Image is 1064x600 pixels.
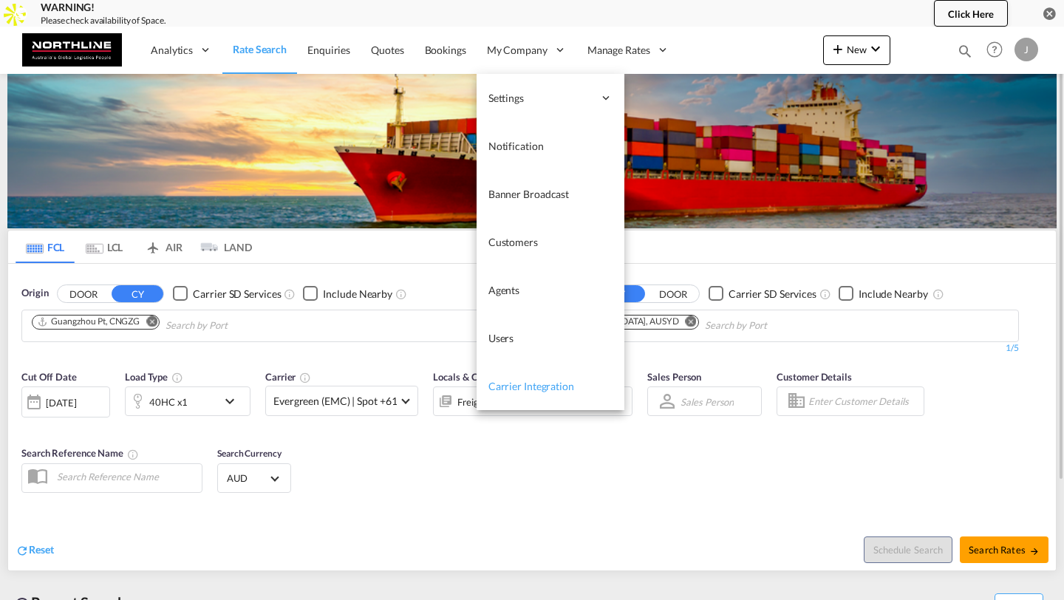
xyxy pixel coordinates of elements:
input: Enter Customer Details [808,390,919,412]
span: Manage Rates [587,43,650,58]
a: Carrier Integration [477,362,624,410]
a: Rate Search [222,26,297,74]
span: My Company [487,43,548,58]
span: Settings [488,91,593,106]
div: Freight Origin Origin Custom Destination Destination Custom Factory Stuffing [457,392,592,412]
button: icon-close-circle [1042,6,1057,21]
md-icon: icon-earth [13,6,28,21]
md-icon: Your search will be saved by the below given name [127,449,139,460]
span: Users [488,332,514,344]
md-icon: icon-magnify [957,43,973,59]
button: CY [112,285,163,302]
md-datepicker: Select [21,416,33,436]
div: My Company [477,26,577,74]
md-tab-item: LAND [193,231,252,263]
md-icon: Unchecked: Ignores neighbouring ports when fetching rates.Checked : Includes neighbouring ports w... [395,288,407,300]
md-select: Sales Person [679,391,735,412]
div: Include Nearby [323,287,392,301]
span: Load Type [125,371,183,383]
div: [DATE] [46,396,76,409]
img: LCL+%26+FCL+BACKGROUND.png [7,74,1057,228]
button: Remove [676,316,698,330]
span: Click Here [948,8,994,20]
input: Search Reference Name [50,466,202,488]
span: Origin [21,286,48,301]
span: Search Rates [969,544,1040,556]
span: Customers [488,236,538,248]
span: AUD [227,471,268,485]
span: Customer Details [777,371,851,383]
md-icon: icon-refresh [16,544,29,557]
span: Bookings [425,44,466,56]
md-icon: Unchecked: Search for CY (Container Yard) services for all selected carriers.Checked : Search for... [819,288,831,300]
md-chips-wrap: Chips container. Use arrow keys to select chips. [30,310,312,338]
md-icon: icon-arrow-right [1029,546,1040,556]
button: Remove [137,316,159,330]
img: 006128600dd511ef9307f3820c51bb70.png [22,33,122,67]
md-icon: icon-plus 400-fg [829,40,847,58]
span: New [829,44,884,55]
md-select: Select Currency: $ AUDAustralia Dollar [225,468,283,489]
div: Carrier SD Services [729,287,816,301]
md-checkbox: Checkbox No Ink [303,286,392,301]
div: 40HC x1icon-chevron-down [125,386,250,416]
span: Help [982,37,1007,62]
span: Reset [29,543,54,556]
div: J [1014,38,1038,61]
md-icon: Unchecked: Ignores neighbouring ports when fetching rates.Checked : Includes neighbouring ports w... [932,288,944,300]
md-checkbox: Checkbox No Ink [173,286,281,301]
md-chips-wrap: Chips container. Use arrow keys to select chips. [536,310,851,338]
div: OriginDOOR CY Checkbox No InkUnchecked: Search for CY (Container Yard) services for all selected ... [8,264,1056,570]
span: Cut Off Date [21,371,77,383]
a: Users [477,314,624,362]
span: Notification [488,140,544,152]
input: Chips input. [705,314,845,338]
div: Please check availability of Space. [41,15,899,27]
span: Agents [488,284,519,296]
md-icon: icon-airplane [144,239,162,250]
md-checkbox: Checkbox No Ink [709,286,816,301]
md-icon: icon-information-outline [171,372,183,383]
md-pagination-wrapper: Use the left and right arrow keys to navigate between tabs [16,231,252,263]
md-tab-item: LCL [75,231,134,263]
div: [DATE] [21,386,110,417]
span: Carrier [265,371,311,383]
button: Note: By default Schedule search will only considerorigin ports, destination ports and cut off da... [864,536,952,563]
span: Analytics [151,43,193,58]
a: Agents [477,266,624,314]
span: Locals & Custom Charges [433,371,589,383]
div: Manage Rates [577,26,680,74]
a: Customers [477,218,624,266]
div: 1/5 [21,342,513,355]
span: Rate Search [233,43,287,55]
md-icon: icon-chevron-down [867,40,884,58]
button: Search Ratesicon-arrow-right [960,536,1048,563]
md-tab-item: AIR [134,231,193,263]
div: Settings [477,74,624,122]
md-icon: The selected Trucker/Carrierwill be displayed in the rate results If the rates are from another f... [299,372,311,383]
span: Carrier Integration [488,380,574,392]
span: Quotes [371,44,403,56]
a: Banner Broadcast [477,170,624,218]
input: Chips input. [166,314,306,338]
span: Banner Broadcast [488,188,569,200]
span: Search Reference Name [21,447,139,459]
span: Enquiries [307,44,350,56]
div: Help [982,37,1014,64]
div: icon-refreshReset [16,542,54,559]
md-tab-item: FCL [16,231,75,263]
button: DOOR [647,285,699,302]
div: icon-magnify [957,43,973,65]
md-icon: icon-chevron-down [221,392,246,410]
button: icon-plus 400-fgNewicon-chevron-down [823,35,890,65]
button: DOOR [58,285,109,302]
md-icon: Unchecked: Search for CY (Container Yard) services for all selected carriers.Checked : Search for... [284,288,296,300]
div: Press delete to remove this chip. [37,316,143,328]
span: Sales Person [647,371,701,383]
div: Carrier SD Services [193,287,281,301]
div: Guangzhou Pt, CNGZG [37,316,140,328]
span: Evergreen (EMC) | Spot +61 [273,394,397,409]
div: Analytics [140,26,222,74]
